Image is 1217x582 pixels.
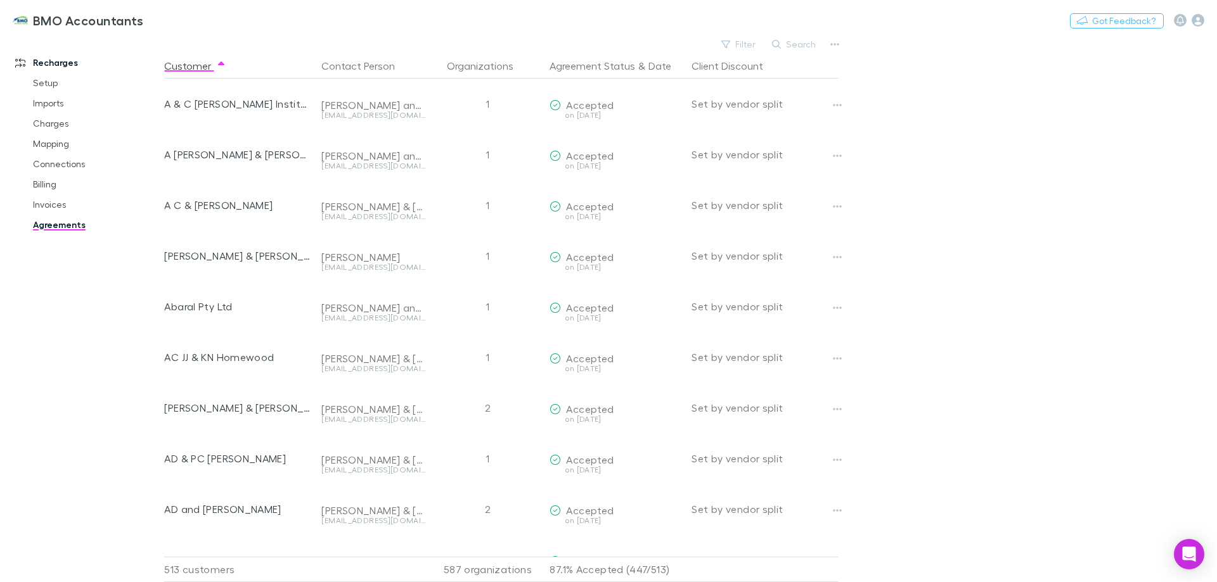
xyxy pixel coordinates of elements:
div: Set by vendor split [692,332,839,383]
div: [PERSON_NAME] and [PERSON_NAME] [321,555,425,567]
div: [EMAIL_ADDRESS][DOMAIN_NAME] [321,365,425,372]
button: Customer [164,53,226,79]
div: [EMAIL_ADDRESS][DOMAIN_NAME] [321,111,425,119]
p: 87.1% Accepted (447/513) [550,557,681,581]
button: Client Discount [692,53,778,79]
a: Charges [20,113,171,134]
span: Accepted [566,99,614,111]
span: Accepted [566,555,614,567]
div: Set by vendor split [692,433,839,484]
div: 1 [430,433,544,484]
div: & [550,53,681,79]
div: [EMAIL_ADDRESS][DOMAIN_NAME] [321,517,425,524]
div: Set by vendor split [692,129,839,180]
div: [PERSON_NAME] & [PERSON_NAME] [321,200,425,213]
span: Accepted [566,301,614,313]
div: on [DATE] [550,415,681,423]
a: Agreements [20,215,171,235]
div: [PERSON_NAME] [321,251,425,263]
button: Filter [715,37,763,52]
div: 2 [430,484,544,535]
div: Set by vendor split [692,79,839,129]
a: BMO Accountants [5,5,151,35]
div: on [DATE] [550,365,681,372]
div: [PERSON_NAME] & [PERSON_NAME] [321,453,425,466]
span: Accepted [566,251,614,263]
div: 1 [430,231,544,281]
span: Accepted [566,200,614,212]
div: on [DATE] [550,111,681,119]
div: [EMAIL_ADDRESS][DOMAIN_NAME] [321,466,425,474]
div: 1 [430,180,544,231]
div: Set by vendor split [692,231,839,281]
a: Setup [20,73,171,93]
div: A & C [PERSON_NAME] Institute of Biochemic Medicine [164,79,311,129]
div: [PERSON_NAME] and [PERSON_NAME] [321,99,425,111]
div: 513 customers [164,557,316,582]
div: [EMAIL_ADDRESS][DOMAIN_NAME] [321,415,425,423]
div: [PERSON_NAME] & [PERSON_NAME] [321,504,425,517]
button: Organizations [447,53,529,79]
div: [PERSON_NAME] & [PERSON_NAME] [321,403,425,415]
div: 1 [430,332,544,383]
span: Accepted [566,352,614,364]
div: 1 [430,79,544,129]
div: AD & PC [PERSON_NAME] [164,433,311,484]
a: Connections [20,154,171,174]
img: BMO Accountants's Logo [13,13,28,28]
div: 1 [430,281,544,332]
div: AC JJ & KN Homewood [164,332,311,383]
a: Invoices [20,194,171,215]
span: Accepted [566,403,614,415]
div: [EMAIL_ADDRESS][DOMAIN_NAME] [321,263,425,271]
a: Imports [20,93,171,113]
div: [PERSON_NAME] and [PERSON_NAME] [321,301,425,314]
button: Agreement Status [550,53,635,79]
div: [EMAIL_ADDRESS][DOMAIN_NAME] [321,162,425,170]
div: Set by vendor split [692,484,839,535]
div: [EMAIL_ADDRESS][DOMAIN_NAME] [321,213,425,220]
span: Accepted [566,504,614,516]
a: Mapping [20,134,171,154]
div: on [DATE] [550,213,681,220]
div: [PERSON_NAME] and [PERSON_NAME] [321,149,425,162]
div: on [DATE] [550,263,681,271]
div: [PERSON_NAME] & [PERSON_NAME] [164,231,311,281]
div: 587 organizations [430,557,544,582]
div: on [DATE] [550,314,681,322]
div: 1 [430,129,544,180]
div: AD and [PERSON_NAME] [164,484,311,535]
div: on [DATE] [550,517,681,524]
button: Date [648,53,671,79]
div: [PERSON_NAME] & [PERSON_NAME] Family Trust [164,383,311,433]
div: Set by vendor split [692,180,839,231]
span: Accepted [566,149,614,161]
button: Search [766,37,823,52]
div: 2 [430,383,544,433]
div: Set by vendor split [692,281,839,332]
div: Set by vendor split [692,383,839,433]
div: [PERSON_NAME] & [PERSON_NAME] [321,352,425,365]
div: on [DATE] [550,162,681,170]
a: Billing [20,174,171,194]
a: Recharges [3,53,171,73]
button: Got Feedback? [1070,13,1164,28]
div: [EMAIL_ADDRESS][DOMAIN_NAME] [321,314,425,322]
div: A [PERSON_NAME] & [PERSON_NAME] [164,129,311,180]
div: on [DATE] [550,466,681,474]
div: Open Intercom Messenger [1174,539,1204,569]
h3: BMO Accountants [33,13,144,28]
button: Contact Person [321,53,410,79]
span: Accepted [566,453,614,465]
div: A C & [PERSON_NAME] [164,180,311,231]
div: Abaral Pty Ltd [164,281,311,332]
